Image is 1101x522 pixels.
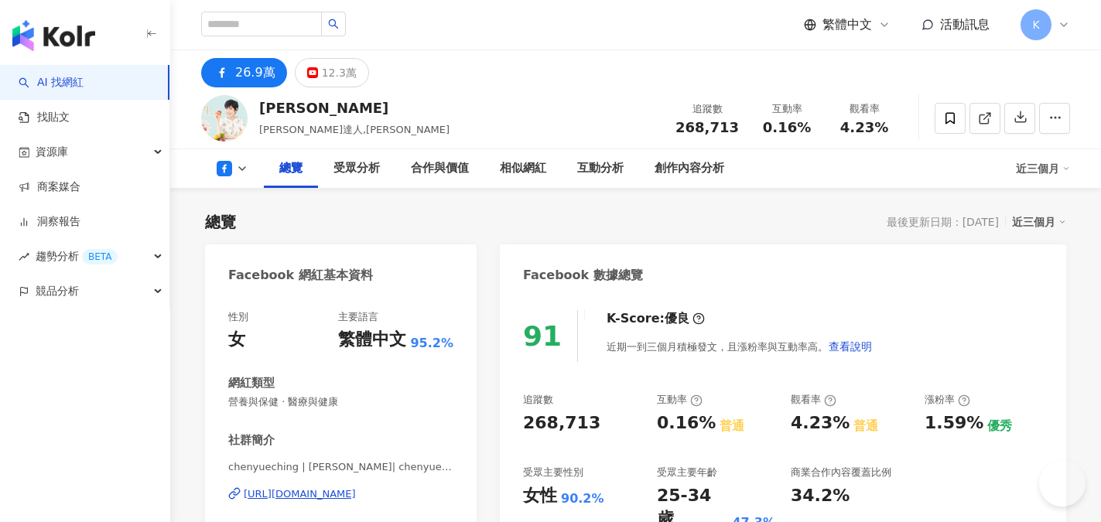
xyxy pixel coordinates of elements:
div: 追蹤數 [523,393,553,407]
div: 0.16% [657,411,716,435]
iframe: Help Scout Beacon - Open [1039,460,1086,507]
a: 商案媒合 [19,179,80,195]
div: 總覽 [205,211,236,233]
div: Facebook 網紅基本資料 [228,267,373,284]
div: 商業合作內容覆蓋比例 [791,466,891,479]
div: 互動率 [657,393,703,407]
div: 普通 [720,418,744,435]
a: [URL][DOMAIN_NAME] [228,487,453,501]
div: 女性 [523,484,557,508]
span: 查看說明 [829,340,872,353]
span: 95.2% [410,335,453,352]
div: 受眾主要性別 [523,466,583,479]
div: 近三個月 [1012,212,1066,232]
div: 性別 [228,310,248,324]
div: 91 [523,320,562,352]
div: 觀看率 [791,393,836,407]
a: 找貼文 [19,110,70,125]
span: chenyueching | [PERSON_NAME]| chenyueching [228,460,453,474]
div: 4.23% [791,411,850,435]
div: 近三個月 [1016,156,1070,181]
div: 漲粉率 [925,393,970,407]
span: 4.23% [840,120,888,135]
span: 趨勢分析 [36,239,118,274]
div: 總覽 [279,159,303,178]
a: 洞察報告 [19,214,80,230]
button: 26.9萬 [201,58,287,87]
div: 網紅類型 [228,375,275,391]
span: 資源庫 [36,135,68,169]
div: 相似網紅 [500,159,546,178]
div: 優良 [665,310,689,327]
span: rise [19,251,29,262]
div: 優秀 [987,418,1012,435]
div: 34.2% [791,484,850,508]
span: 競品分析 [36,274,79,309]
div: K-Score : [607,310,705,327]
div: 90.2% [561,490,604,507]
div: 追蹤數 [675,101,739,117]
div: 近期一到三個月積極發文，且漲粉率與互動率高。 [607,331,873,362]
div: 創作內容分析 [655,159,724,178]
span: [PERSON_NAME]達人,[PERSON_NAME] [259,124,450,135]
div: 互動分析 [577,159,624,178]
div: 1.59% [925,411,983,435]
div: 12.3萬 [322,62,357,84]
img: KOL Avatar [201,95,248,142]
span: 活動訊息 [940,17,990,32]
span: 268,713 [675,119,739,135]
span: 繁體中文 [822,16,872,33]
div: 最後更新日期：[DATE] [887,216,999,228]
div: 互動率 [757,101,816,117]
a: searchAI 找網紅 [19,75,84,90]
div: [URL][DOMAIN_NAME] [244,487,356,501]
div: 合作與價值 [411,159,469,178]
div: Facebook 數據總覽 [523,267,643,284]
div: 受眾主要年齡 [657,466,717,479]
div: 普通 [853,418,878,435]
div: 受眾分析 [333,159,380,178]
div: 觀看率 [835,101,894,117]
div: 主要語言 [338,310,378,324]
div: BETA [82,249,118,264]
button: 12.3萬 [295,58,369,87]
div: [PERSON_NAME] [259,98,450,118]
div: 女 [228,328,245,352]
span: search [328,19,339,29]
img: logo [12,20,95,51]
div: 社群簡介 [228,432,275,449]
span: 0.16% [763,120,811,135]
div: 268,713 [523,411,600,435]
div: 繁體中文 [338,328,406,352]
span: 營養與保健 · 醫療與健康 [228,395,453,409]
button: 查看說明 [828,331,873,362]
div: 26.9萬 [235,62,275,84]
span: K [1032,16,1039,33]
